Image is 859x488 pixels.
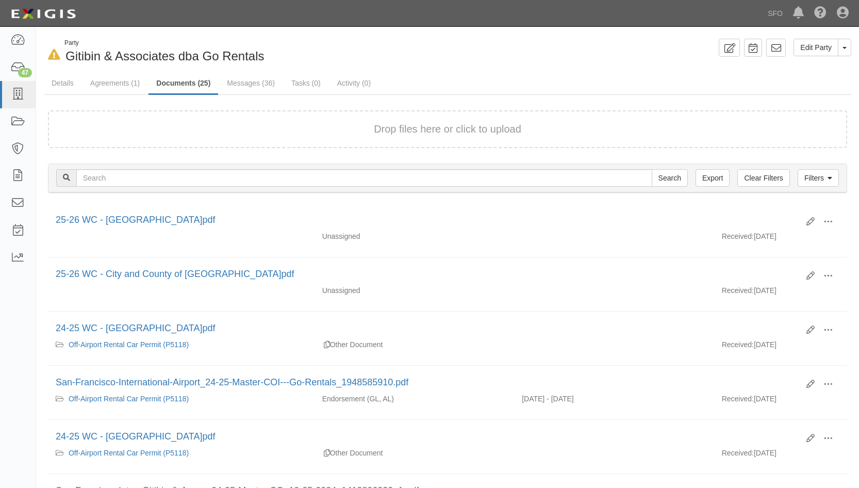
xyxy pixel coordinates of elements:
[696,169,730,187] a: Export
[219,73,283,93] a: Messages (36)
[315,394,515,404] div: General Liability Auto Liability
[65,49,265,63] span: Gitibin & Associates dba Go Rentals
[44,73,81,93] a: Details
[315,285,515,296] div: Unassigned
[315,231,515,241] div: Unassigned
[329,73,378,93] a: Activity (0)
[514,339,714,340] div: Effective - Expiration
[722,231,754,241] p: Received:
[798,169,839,187] a: Filters
[69,395,189,403] a: Off-Airport Rental Car Permit (P5118)
[737,169,789,187] a: Clear Filters
[8,5,79,23] img: logo-5460c22ac91f19d4615b14bd174203de0afe785f0fc80cf4dbbc73dc1793850b.png
[56,394,307,404] div: Off-Airport Rental Car Permit (P5118)
[722,339,754,350] p: Received:
[148,73,218,95] a: Documents (25)
[814,7,827,20] i: Help Center - Complianz
[722,448,754,458] p: Received:
[315,339,515,350] div: Other Document
[722,394,754,404] p: Received:
[56,268,799,281] div: 25-26 WC - City and County of San Francisco.pdf
[56,322,799,335] div: 24-25 WC - San Francisco International Airport.pdf
[69,449,189,457] a: Off-Airport Rental Car Permit (P5118)
[56,215,215,225] a: 25-26 WC - [GEOGRAPHIC_DATA]pdf
[56,214,799,227] div: 25-26 WC - San Francisco International Airport.pdf
[514,394,714,404] div: Effective 11/01/2024 - Expiration 11/01/2025
[76,169,652,187] input: Search
[64,39,265,47] div: Party
[56,431,215,442] a: 24-25 WC - [GEOGRAPHIC_DATA]pdf
[714,339,847,355] div: [DATE]
[315,448,515,458] div: Other Document
[69,340,189,349] a: Off-Airport Rental Car Permit (P5118)
[714,394,847,409] div: [DATE]
[324,339,330,350] div: Duplicate
[82,73,147,93] a: Agreements (1)
[284,73,328,93] a: Tasks (0)
[324,448,330,458] div: Duplicate
[56,376,799,389] div: San-Francisco-International-Airport_24-25-Master-COI---Go-Rentals_1948585910.pdf
[722,285,754,296] p: Received:
[48,50,60,60] i: In Default since 09/04/2025
[714,285,847,301] div: [DATE]
[56,339,307,350] div: Off-Airport Rental Car Permit (P5118)
[763,3,788,24] a: SFO
[514,448,714,448] div: Effective - Expiration
[714,231,847,247] div: [DATE]
[56,323,215,333] a: 24-25 WC - [GEOGRAPHIC_DATA]pdf
[56,269,294,279] a: 25-26 WC - City and County of [GEOGRAPHIC_DATA]pdf
[18,68,32,77] div: 47
[794,39,838,56] a: Edit Party
[652,169,688,187] input: Search
[44,39,440,65] div: Gitibin & Associates dba Go Rentals
[56,377,408,387] a: San-Francisco-International-Airport_24-25-Master-COI---Go-Rentals_1948585910.pdf
[714,448,847,463] div: [DATE]
[56,448,307,458] div: Off-Airport Rental Car Permit (P5118)
[374,122,521,137] button: Drop files here or click to upload
[56,430,799,444] div: 24-25 WC - San Francisco International Airport.pdf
